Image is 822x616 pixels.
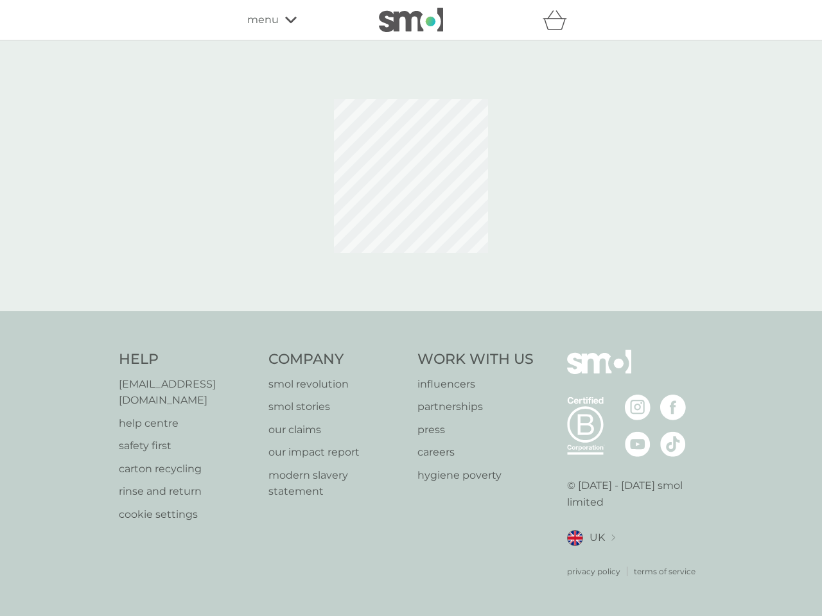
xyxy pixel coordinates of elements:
h4: Company [268,350,405,370]
img: smol [567,350,631,393]
h4: Work With Us [417,350,534,370]
a: safety first [119,438,256,454]
a: our impact report [268,444,405,461]
a: careers [417,444,534,461]
a: press [417,422,534,438]
a: carton recycling [119,461,256,477]
a: partnerships [417,398,534,415]
img: select a new location [611,535,615,542]
img: visit the smol Youtube page [625,431,651,457]
a: privacy policy [567,565,620,577]
div: basket [543,7,575,33]
a: cookie settings [119,506,256,523]
span: menu [247,12,279,28]
a: modern slavery statement [268,467,405,500]
a: help centre [119,415,256,432]
a: [EMAIL_ADDRESS][DOMAIN_NAME] [119,376,256,409]
img: UK flag [567,530,583,546]
img: visit the smol Tiktok page [660,431,686,457]
a: smol stories [268,398,405,415]
img: visit the smol Instagram page [625,395,651,420]
img: visit the smol Facebook page [660,395,686,420]
a: influencers [417,376,534,393]
a: our claims [268,422,405,438]
img: smol [379,8,443,32]
h4: Help [119,350,256,370]
a: terms of service [634,565,695,577]
a: smol revolution [268,376,405,393]
a: rinse and return [119,483,256,500]
a: hygiene poverty [417,467,534,484]
p: © [DATE] - [DATE] smol limited [567,477,704,510]
span: UK [590,529,605,546]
